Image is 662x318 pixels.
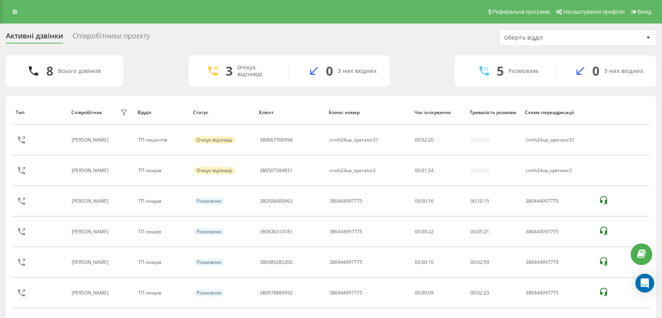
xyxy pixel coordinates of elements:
div: : : [415,137,434,143]
span: 00 [470,198,476,204]
span: 00 [470,259,476,265]
div: 380444997775 [329,290,362,296]
div: 00:00:22 [415,229,461,234]
div: crmh24ua_operator2 [526,168,590,173]
div: crmh24ua_operator2 [329,168,376,173]
span: Налаштування профілю [563,9,624,15]
div: [PERSON_NAME] [72,229,110,234]
div: Бізнес номер [329,110,407,115]
div: Розмовляє [194,228,224,235]
div: З них вхідних [338,68,377,75]
div: : : [470,260,489,265]
div: 0 [326,64,333,78]
div: Час очікування [414,110,463,115]
div: 380507394831 [260,168,293,173]
span: 00 [470,228,476,235]
div: 380667706994 [260,137,293,143]
span: 00 [415,167,420,174]
div: : : [470,198,489,204]
div: 380444997775 [329,260,362,265]
div: [PERSON_NAME] [72,290,110,296]
span: Реферальна програма [492,9,550,15]
div: Оберіть відділ [504,35,598,41]
div: 3 [226,64,233,78]
div: З них вхідних [604,68,643,75]
div: Співробітник [71,110,102,115]
div: crmh24ua_operator31 [329,137,378,143]
div: [PERSON_NAME] [72,137,110,143]
div: Відділ [137,110,186,115]
div: : : [415,168,434,173]
div: ТП лікарів [138,260,185,265]
div: 380989283200 [260,260,293,265]
div: Тип [16,110,64,115]
div: 380444997775 [329,229,362,234]
div: Статус [193,110,252,115]
span: 01 [421,167,427,174]
div: Схема переадресації [525,110,591,115]
div: [PERSON_NAME] [72,198,110,204]
span: 15 [484,198,489,204]
div: Open Intercom Messenger [635,274,654,293]
span: 21 [484,228,489,235]
div: : : [470,229,489,234]
div: [PERSON_NAME] [72,260,110,265]
div: 380506400963 [260,198,293,204]
div: 380444997775 [329,198,362,204]
span: 10 [477,198,483,204]
span: 23 [484,289,489,296]
div: [PERSON_NAME] [72,168,110,173]
div: 8 [46,64,53,78]
div: 00:00:00 [470,137,489,143]
div: 380978889992 [260,290,293,296]
span: 05 [477,228,483,235]
div: : : [470,290,489,296]
span: 00 [470,289,476,296]
div: 00:00:16 [415,198,461,204]
span: 54 [428,167,434,174]
div: Клієнт [259,110,321,115]
span: Вихід [638,9,651,15]
div: Всього дзвінків [58,68,101,75]
span: 00 [415,136,420,143]
div: 380444997775 [526,290,590,296]
div: 00:00:09 [415,290,461,296]
span: 02 [477,289,483,296]
div: 380636314181 [260,229,293,234]
div: 0 [592,64,599,78]
div: 380444997775 [526,260,590,265]
div: ТП пацієнтів [138,137,185,143]
span: 59 [484,259,489,265]
div: Розмовляє [194,289,224,296]
div: 00:00:16 [415,260,461,265]
div: ТП лікарів [138,168,185,173]
div: 380444997775 [526,229,590,234]
div: 00:00:00 [470,168,489,173]
div: Очікує відповіді [194,167,235,174]
div: Очікує відповіді [194,136,235,144]
div: Тривалість розмови [470,110,518,115]
span: 02 [477,259,483,265]
div: ТП лікарів [138,229,185,234]
div: Розмовляє [194,198,224,205]
div: Розмовляє [194,259,224,266]
div: Очікує відповіді [237,64,277,78]
span: 20 [428,136,434,143]
div: Розмовляє [508,68,539,75]
div: ТП лікарів [138,290,185,296]
div: crmh24ua_operator31 [526,137,590,143]
div: Співробітники проєкту [72,32,150,44]
div: ТП лікарів [138,198,185,204]
div: Активні дзвінки [6,32,63,44]
span: 02 [421,136,427,143]
div: 5 [497,64,504,78]
div: 380444997775 [526,198,590,204]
